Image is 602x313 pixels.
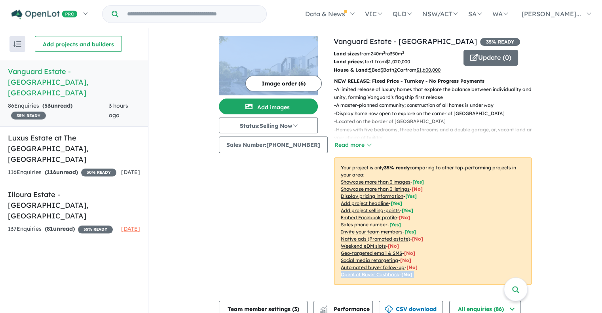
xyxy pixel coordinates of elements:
[405,193,417,199] span: [ Yes ]
[341,264,404,270] u: Automated buyer follow-up
[402,50,404,55] sup: 2
[334,77,532,85] p: NEW RELEASE: Fixed Price - Turnkey - No Progress Payments
[369,67,372,73] u: 5
[320,308,328,313] img: bar-chart.svg
[385,51,404,57] span: to
[47,169,56,176] span: 116
[412,179,424,185] span: [ Yes ]
[219,36,318,95] img: Vanguard Estate - Kellyville
[121,169,140,176] span: [DATE]
[334,157,532,285] p: Your project is only comparing to other top-performing projects in your area: - - - - - - - - - -...
[463,50,518,66] button: Update (0)
[341,207,400,213] u: Add project selling-points
[219,137,328,153] button: Sales Number:[PHONE_NUMBER]
[334,101,538,109] p: - A master-planned community; construction of all homes is underway
[44,102,51,109] span: 53
[412,236,423,242] span: [No]
[522,10,581,18] span: [PERSON_NAME]...
[480,38,520,46] span: 35 % READY
[294,305,297,313] span: 3
[401,271,412,277] span: [No]
[400,257,411,263] span: [No]
[388,243,399,249] span: [No]
[35,36,122,52] button: Add projects and builders
[334,126,538,142] p: - Homes with five bedrooms, three bathrooms and a double garage, or, vacant land and your choice ...
[381,67,383,73] u: 3
[334,118,538,125] p: - Located on the border of [GEOGRAPHIC_DATA]
[8,133,140,165] h5: Luxus Estate at The [GEOGRAPHIC_DATA] , [GEOGRAPHIC_DATA]
[341,236,410,242] u: Native ads (Promoted estate)
[8,189,140,221] h5: Illoura Estate - [GEOGRAPHIC_DATA] , [GEOGRAPHIC_DATA]
[320,305,327,310] img: line-chart.svg
[341,186,410,192] u: Showcase more than 3 listings
[389,222,401,228] span: [ Yes ]
[386,59,410,64] u: $ 1,020,000
[341,179,410,185] u: Showcase more than 3 images
[245,76,322,91] button: Image order (6)
[42,102,72,109] strong: ( unread)
[8,66,140,98] h5: Vanguard Estate - [GEOGRAPHIC_DATA] , [GEOGRAPHIC_DATA]
[121,225,140,232] span: [DATE]
[383,50,385,55] sup: 2
[334,51,359,57] b: Land sizes
[412,186,423,192] span: [ No ]
[334,140,371,150] button: Read more
[341,250,402,256] u: Geo-targeted email & SMS
[219,118,318,133] button: Status:Selling Now
[341,214,397,220] u: Embed Facebook profile
[8,101,109,120] div: 86 Enquir ies
[45,225,75,232] strong: ( unread)
[120,6,265,23] input: Try estate name, suburb, builder or developer
[370,51,385,57] u: 240 m
[45,169,78,176] strong: ( unread)
[341,257,398,263] u: Social media retargeting
[334,85,538,102] p: - A limited release of luxury homes that explore the balance between individuality and unity, for...
[334,110,538,118] p: - Display home now open to explore on the corner of [GEOGRAPHIC_DATA]
[390,51,404,57] u: 350 m
[391,200,402,206] span: [ Yes ]
[321,305,370,313] span: Performance
[394,67,397,73] u: 2
[341,229,403,235] u: Invite your team members
[402,207,413,213] span: [ Yes ]
[8,224,113,234] div: 137 Enquir ies
[399,214,410,220] span: [ No ]
[334,50,458,58] p: from
[11,112,46,120] span: 35 % READY
[406,264,418,270] span: [No]
[334,37,477,46] a: Vanguard Estate - [GEOGRAPHIC_DATA]
[11,9,78,19] img: Openlot PRO Logo White
[78,226,113,233] span: 35 % READY
[341,193,403,199] u: Display pricing information
[341,222,387,228] u: Sales phone number
[334,59,362,64] b: Land prices
[334,58,458,66] p: start from
[47,225,53,232] span: 81
[81,169,116,176] span: 30 % READY
[334,66,458,74] p: Bed Bath Car from
[384,165,410,171] b: 35 % ready
[334,67,369,73] b: House & Land:
[219,99,318,114] button: Add images
[416,67,441,73] u: $ 1,600,000
[341,243,386,249] u: Weekend eDM slots
[8,168,116,177] div: 116 Enquir ies
[13,41,21,47] img: sort.svg
[109,102,128,119] span: 3 hours ago
[404,229,416,235] span: [ Yes ]
[341,271,399,277] u: OpenLot Buyer Cashback
[404,250,415,256] span: [No]
[341,200,389,206] u: Add project headline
